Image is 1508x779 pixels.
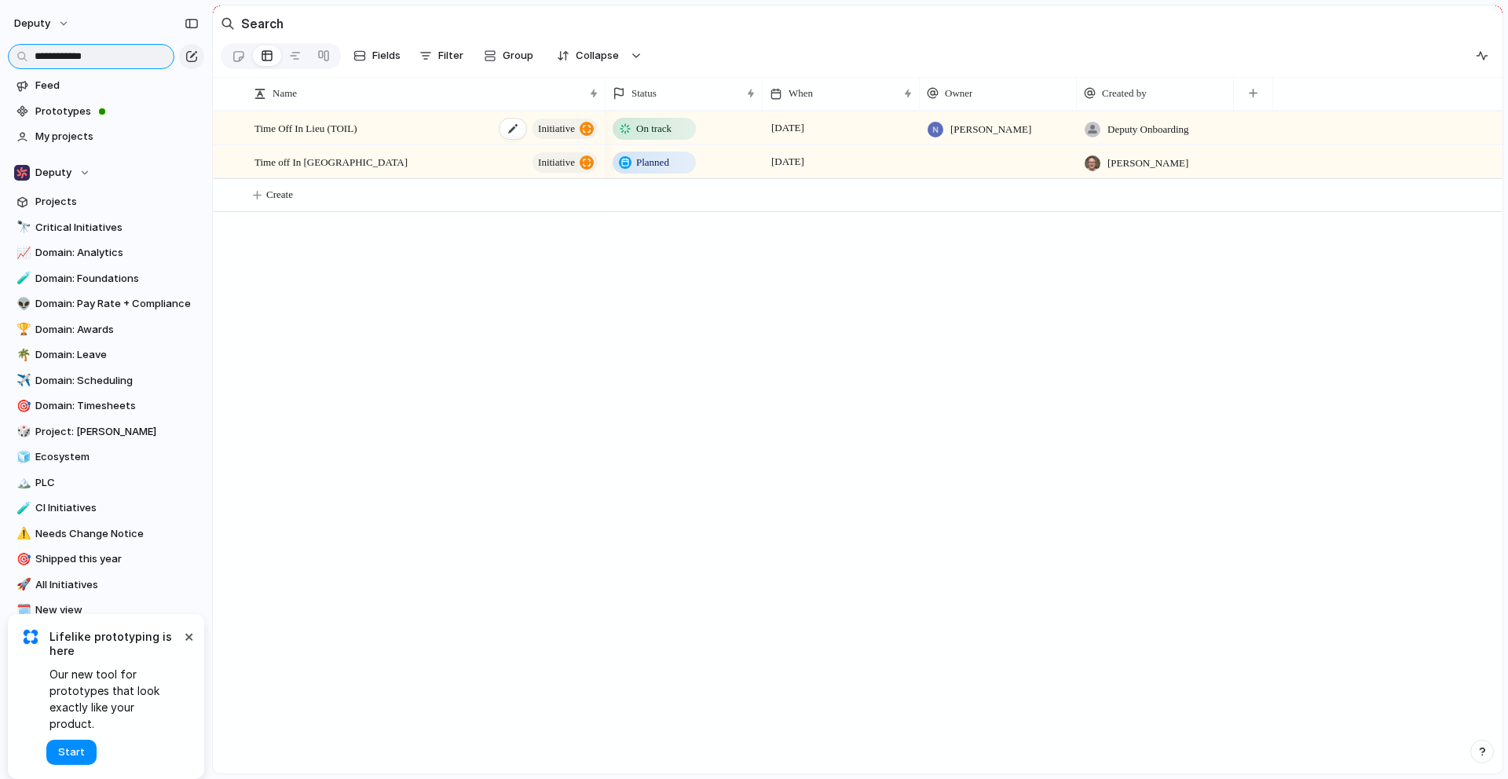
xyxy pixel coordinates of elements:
[35,165,71,181] span: Deputy
[1102,86,1147,101] span: Created by
[767,152,808,171] span: [DATE]
[8,598,204,622] div: 🗓️New view
[16,218,27,236] div: 🔭
[266,187,293,203] span: Create
[8,216,204,240] a: 🔭Critical Initiatives
[14,424,30,440] button: 🎲
[241,14,284,33] h2: Search
[8,471,204,495] a: 🏔️PLC
[636,121,672,137] span: On track
[35,424,199,440] span: Project: [PERSON_NAME]
[533,119,598,139] button: initiative
[35,602,199,618] span: New view
[16,269,27,287] div: 🧪
[35,347,199,363] span: Domain: Leave
[8,496,204,520] div: 🧪CI Initiatives
[8,369,204,393] a: ✈️Domain: Scheduling
[347,43,407,68] button: Fields
[46,740,97,765] button: Start
[14,16,50,31] span: deputy
[538,152,575,174] span: initiative
[14,577,30,593] button: 🚀
[35,475,199,491] span: PLC
[35,398,199,414] span: Domain: Timesheets
[8,241,204,265] a: 📈Domain: Analytics
[16,550,27,569] div: 🎯
[1107,155,1188,171] span: [PERSON_NAME]
[8,573,204,597] div: 🚀All Initiatives
[8,292,204,316] a: 👽Domain: Pay Rate + Compliance
[372,48,401,64] span: Fields
[14,271,30,287] button: 🧪
[547,43,627,68] button: Collapse
[35,577,199,593] span: All Initiatives
[14,347,30,363] button: 🌴
[254,119,357,137] span: Time Off In Lieu (TOIL)
[7,11,78,36] button: deputy
[16,371,27,389] div: ✈️
[14,296,30,312] button: 👽
[8,522,204,546] div: ⚠️Needs Change Notice
[1107,122,1189,137] span: Deputy Onboarding
[14,220,30,236] button: 🔭
[14,475,30,491] button: 🏔️
[14,322,30,338] button: 🏆
[14,602,30,618] button: 🗓️
[767,119,808,137] span: [DATE]
[35,500,199,516] span: CI Initiatives
[789,86,813,101] span: When
[35,322,199,338] span: Domain: Awards
[14,500,30,516] button: 🧪
[16,499,27,518] div: 🧪
[35,449,199,465] span: Ecosystem
[16,295,27,313] div: 👽
[16,346,27,364] div: 🌴
[35,78,199,93] span: Feed
[538,118,575,140] span: initiative
[8,125,204,148] a: My projects
[35,271,199,287] span: Domain: Foundations
[476,43,541,68] button: Group
[16,244,27,262] div: 📈
[14,551,30,567] button: 🎯
[8,267,204,291] a: 🧪Domain: Foundations
[636,155,669,170] span: Planned
[35,551,199,567] span: Shipped this year
[8,318,204,342] a: 🏆Domain: Awards
[35,245,199,261] span: Domain: Analytics
[576,48,619,64] span: Collapse
[533,152,598,173] button: initiative
[8,394,204,418] a: 🎯Domain: Timesheets
[8,74,204,97] a: Feed
[8,420,204,444] a: 🎲Project: [PERSON_NAME]
[35,526,199,542] span: Needs Change Notice
[179,627,198,646] button: Dismiss
[273,86,297,101] span: Name
[35,220,199,236] span: Critical Initiatives
[8,161,204,185] button: Deputy
[945,86,972,101] span: Owner
[8,100,204,123] a: Prototypes
[16,397,27,415] div: 🎯
[8,547,204,571] a: 🎯Shipped this year
[16,448,27,466] div: 🧊
[254,152,408,170] span: Time off In [GEOGRAPHIC_DATA]
[16,602,27,620] div: 🗓️
[49,666,181,732] span: Our new tool for prototypes that look exactly like your product.
[16,474,27,492] div: 🏔️
[14,449,30,465] button: 🧊
[35,129,199,144] span: My projects
[14,398,30,414] button: 🎯
[58,744,85,760] span: Start
[8,343,204,367] div: 🌴Domain: Leave
[14,526,30,542] button: ⚠️
[49,630,181,658] span: Lifelike prototyping is here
